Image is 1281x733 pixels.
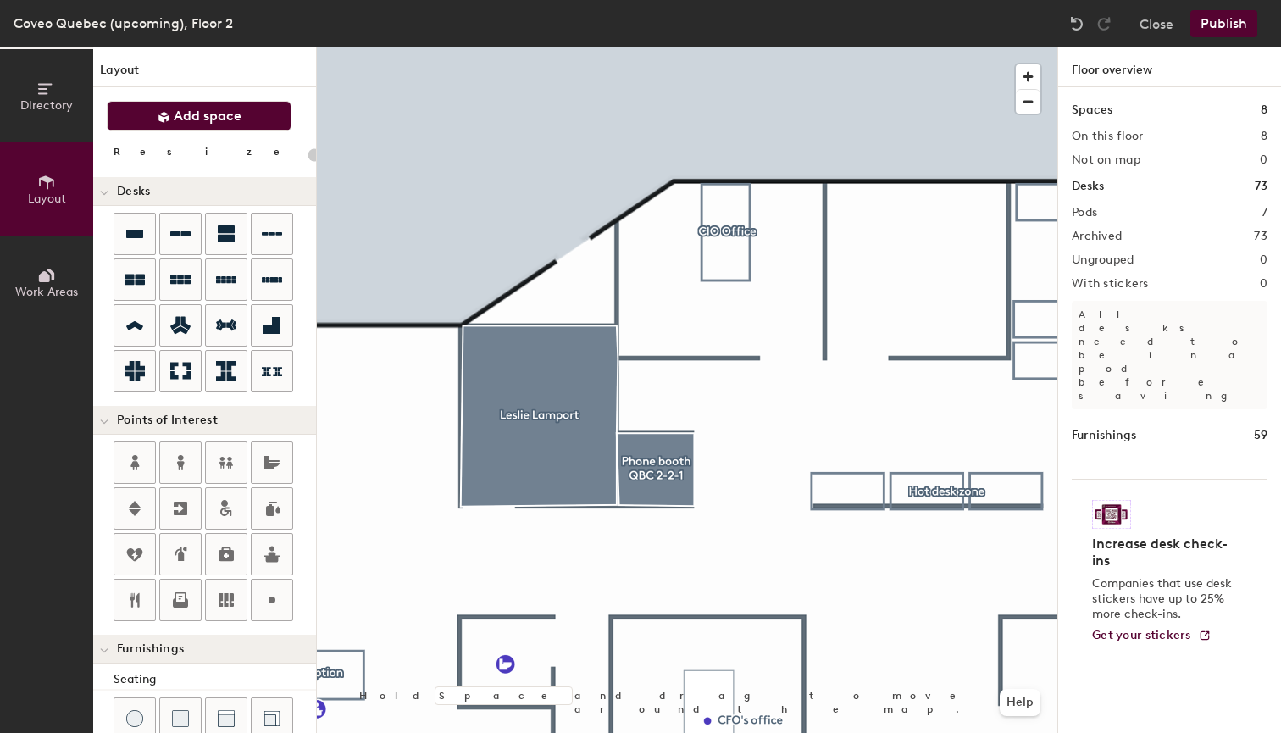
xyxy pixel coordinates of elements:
div: Coveo Quebec (upcoming), Floor 2 [14,13,233,34]
div: Seating [114,670,316,689]
h1: 73 [1255,177,1267,196]
h4: Increase desk check-ins [1092,536,1237,569]
h2: Archived [1072,230,1122,243]
button: Publish [1190,10,1257,37]
img: Sticker logo [1092,500,1131,529]
span: Layout [28,192,66,206]
h1: Floor overview [1058,47,1281,87]
button: Add space [107,101,291,131]
span: Desks [117,185,150,198]
h2: Ungrouped [1072,253,1134,267]
p: All desks need to be in a pod before saving [1072,301,1267,409]
h2: Pods [1072,206,1097,219]
h2: 7 [1262,206,1267,219]
h1: 8 [1261,101,1267,119]
h2: 8 [1261,130,1267,143]
button: Close [1140,10,1173,37]
span: Get your stickers [1092,628,1191,642]
a: Get your stickers [1092,629,1212,643]
h2: 73 [1254,230,1267,243]
img: Couch (middle) [218,710,235,727]
h1: Layout [93,61,316,87]
h2: Not on map [1072,153,1140,167]
h2: 0 [1260,253,1267,267]
h2: On this floor [1072,130,1144,143]
span: Furnishings [117,642,184,656]
img: Redo [1095,15,1112,32]
span: Work Areas [15,285,78,299]
h1: Spaces [1072,101,1112,119]
h1: Desks [1072,177,1104,196]
img: Cushion [172,710,189,727]
p: Companies that use desk stickers have up to 25% more check-ins. [1092,576,1237,622]
img: Stool [126,710,143,727]
img: Undo [1068,15,1085,32]
h2: With stickers [1072,277,1149,291]
h1: Furnishings [1072,426,1136,445]
h1: 59 [1254,426,1267,445]
div: Resize [114,145,301,158]
span: Add space [174,108,241,125]
button: Help [1000,689,1040,716]
h2: 0 [1260,277,1267,291]
img: Couch (corner) [263,710,280,727]
span: Points of Interest [117,414,218,427]
h2: 0 [1260,153,1267,167]
span: Directory [20,98,73,113]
